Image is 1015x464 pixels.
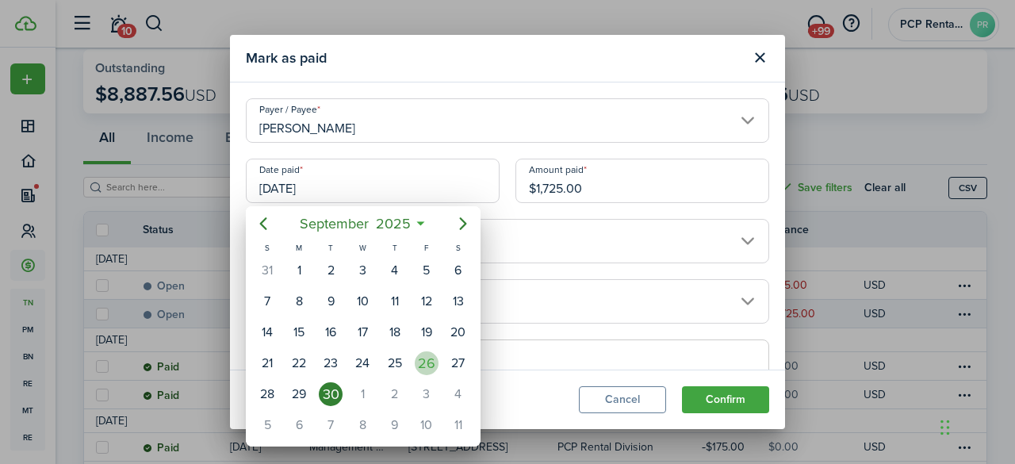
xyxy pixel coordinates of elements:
div: Tuesday, September 2, 2025 [319,259,343,282]
div: Saturday, September 6, 2025 [446,259,470,282]
div: Monday, September 22, 2025 [287,351,311,375]
div: Tuesday, September 30, 2025 [319,382,343,406]
div: Friday, September 19, 2025 [415,320,439,344]
div: Wednesday, September 10, 2025 [350,290,374,313]
div: Thursday, September 11, 2025 [383,290,407,313]
div: Wednesday, October 8, 2025 [350,413,374,437]
div: Thursday, October 9, 2025 [383,413,407,437]
div: S [442,241,474,255]
div: Tuesday, September 23, 2025 [319,351,343,375]
mbsc-button: Next page [447,208,479,240]
div: Friday, September 5, 2025 [415,259,439,282]
div: Friday, October 10, 2025 [415,413,439,437]
div: Thursday, October 2, 2025 [383,382,407,406]
div: Wednesday, October 1, 2025 [350,382,374,406]
div: Monday, September 1, 2025 [287,259,311,282]
div: Thursday, September 25, 2025 [383,351,407,375]
div: Today, Friday, September 26, 2025 [415,351,439,375]
span: September [296,209,372,238]
div: Thursday, September 18, 2025 [383,320,407,344]
div: W [347,241,378,255]
div: Sunday, September 28, 2025 [255,382,279,406]
div: Saturday, September 27, 2025 [446,351,470,375]
div: Monday, September 15, 2025 [287,320,311,344]
div: Tuesday, September 9, 2025 [319,290,343,313]
mbsc-button: Previous page [247,208,279,240]
mbsc-button: September2025 [289,209,420,238]
div: Saturday, September 13, 2025 [446,290,470,313]
div: Saturday, October 4, 2025 [446,382,470,406]
div: Wednesday, September 17, 2025 [350,320,374,344]
div: Monday, October 6, 2025 [287,413,311,437]
div: T [315,241,347,255]
div: F [411,241,442,255]
div: Tuesday, September 16, 2025 [319,320,343,344]
div: Sunday, September 7, 2025 [255,290,279,313]
div: M [283,241,315,255]
div: Sunday, September 21, 2025 [255,351,279,375]
div: Friday, October 3, 2025 [415,382,439,406]
div: Saturday, October 11, 2025 [446,413,470,437]
div: Sunday, October 5, 2025 [255,413,279,437]
span: 2025 [372,209,414,238]
div: Tuesday, October 7, 2025 [319,413,343,437]
div: Sunday, September 14, 2025 [255,320,279,344]
div: Wednesday, September 3, 2025 [350,259,374,282]
div: Thursday, September 4, 2025 [383,259,407,282]
div: S [251,241,283,255]
div: Monday, September 8, 2025 [287,290,311,313]
div: Saturday, September 20, 2025 [446,320,470,344]
div: Monday, September 29, 2025 [287,382,311,406]
div: Sunday, August 31, 2025 [255,259,279,282]
div: Friday, September 12, 2025 [415,290,439,313]
div: T [379,241,411,255]
div: Wednesday, September 24, 2025 [350,351,374,375]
